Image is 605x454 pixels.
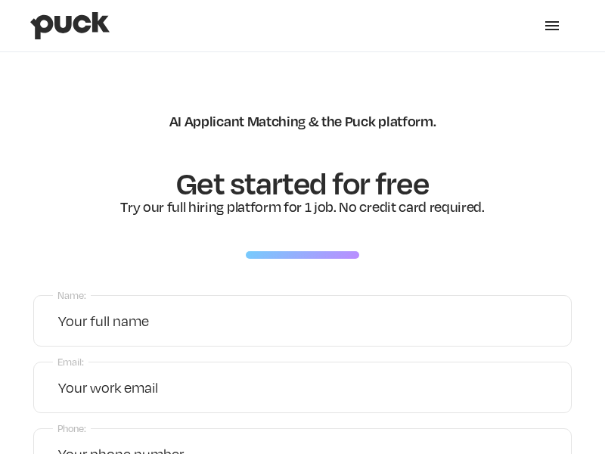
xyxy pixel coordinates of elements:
input: Your full name [33,295,572,347]
div: AI Applicant Matching & the Puck platform. [169,113,436,129]
label: Email: [53,352,88,372]
label: Name: [53,285,91,306]
input: Your work email [33,362,572,413]
h1: Get started for free [176,166,428,199]
div: menu [529,3,575,48]
div: Try our full hiring platform for 1 job. No credit card required. [120,198,485,215]
label: Phone: [53,418,91,439]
